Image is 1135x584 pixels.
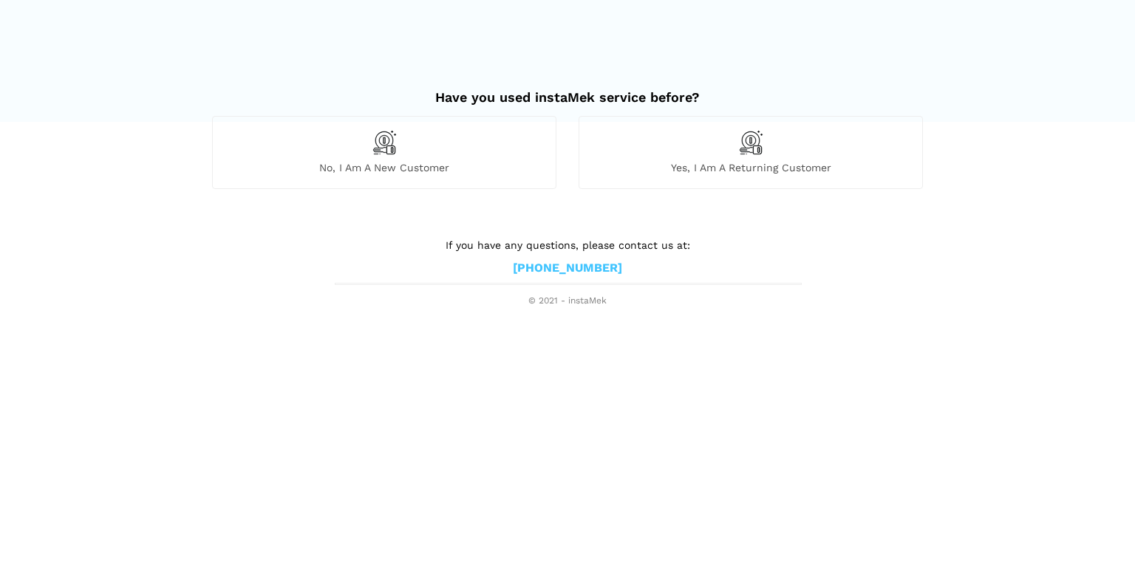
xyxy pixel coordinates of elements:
[213,161,556,174] span: No, I am a new customer
[513,261,622,276] a: [PHONE_NUMBER]
[579,161,922,174] span: Yes, I am a returning customer
[335,295,800,307] span: © 2021 - instaMek
[335,237,800,253] p: If you have any questions, please contact us at:
[212,75,923,106] h2: Have you used instaMek service before?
